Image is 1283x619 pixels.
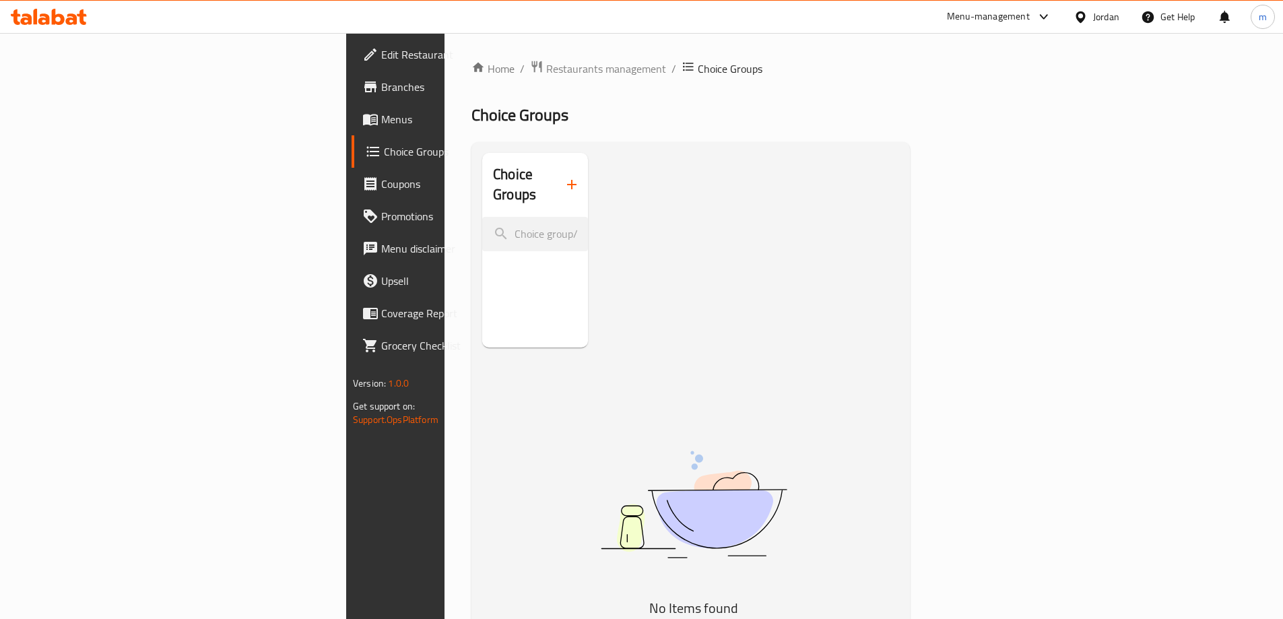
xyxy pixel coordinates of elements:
span: Get support on: [353,397,415,415]
a: Choice Groups [352,135,560,168]
span: Edit Restaurant [381,46,550,63]
h5: No Items found [525,597,862,619]
a: Restaurants management [530,60,666,77]
span: 1.0.0 [388,374,409,392]
a: Menu disclaimer [352,232,560,265]
a: Coupons [352,168,560,200]
a: Upsell [352,265,560,297]
span: Coverage Report [381,305,550,321]
a: Promotions [352,200,560,232]
input: search [482,217,588,251]
a: Edit Restaurant [352,38,560,71]
div: Jordan [1093,9,1119,24]
span: Menus [381,111,550,127]
li: / [671,61,676,77]
a: Support.OpsPlatform [353,411,438,428]
span: Promotions [381,208,550,224]
span: Coupons [381,176,550,192]
span: Version: [353,374,386,392]
nav: breadcrumb [471,60,910,77]
span: Branches [381,79,550,95]
img: dish.svg [525,415,862,593]
span: Choice Groups [384,143,550,160]
div: Menu-management [947,9,1030,25]
a: Coverage Report [352,297,560,329]
span: Menu disclaimer [381,240,550,257]
span: Choice Groups [698,61,762,77]
a: Grocery Checklist [352,329,560,362]
span: Grocery Checklist [381,337,550,354]
span: Restaurants management [546,61,666,77]
a: Menus [352,103,560,135]
span: Upsell [381,273,550,289]
span: m [1259,9,1267,24]
a: Branches [352,71,560,103]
